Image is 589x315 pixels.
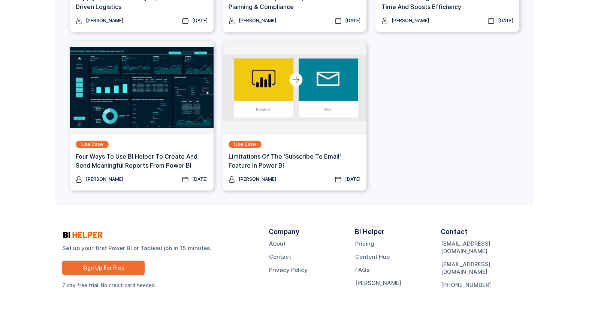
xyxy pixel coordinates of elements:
a: [PERSON_NAME] [355,279,401,287]
strong: Set up your first Power BI or Tableau job in 15 minutes. [62,244,254,252]
a: Contact [269,253,291,261]
div: [DATE] [345,17,360,24]
div: [PERSON_NAME] [239,175,276,183]
a: Use CaseFour Ways To Use BI Helper To Create And Send Meaningful Reports From Power BI[PERSON_NAM... [70,41,214,190]
div: [PERSON_NAME] [392,17,429,24]
a: Content Hub [355,253,390,261]
a: [EMAIL_ADDRESS][DOMAIN_NAME] [441,240,527,255]
sub: 7 day free trial. No credit card needed. [62,282,156,288]
a: Use CaseLimitations of the 'Subscribe to email' feature in Power BI[PERSON_NAME][DATE] [223,41,366,190]
a: [EMAIL_ADDRESS][DOMAIN_NAME] [441,261,527,276]
h3: Limitations of the 'Subscribe to email' feature in Power BI [229,152,360,170]
div: [DATE] [192,17,208,24]
a: FAQs [355,266,369,274]
div: Company [269,228,299,240]
div: [PERSON_NAME] [86,17,123,24]
a: Sign Up For Free [62,261,145,275]
div: [DATE] [498,17,513,24]
a: Privacy Policy [269,266,308,274]
div: Use Case [81,141,103,148]
h3: Four Ways To Use BI Helper To Create And Send Meaningful Reports From Power BI [76,152,208,170]
div: [DATE] [192,175,208,183]
div: Use Case [234,141,256,148]
div: [DATE] [345,175,360,183]
a: Pricing [355,240,374,247]
div: BI Helper [355,228,384,240]
a: About [269,240,286,247]
div: Contact [441,228,468,240]
img: logo [62,231,103,239]
div: [PERSON_NAME] [239,17,276,24]
a: [PHONE_NUMBER] [441,281,491,289]
div: [PERSON_NAME] [86,175,123,183]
